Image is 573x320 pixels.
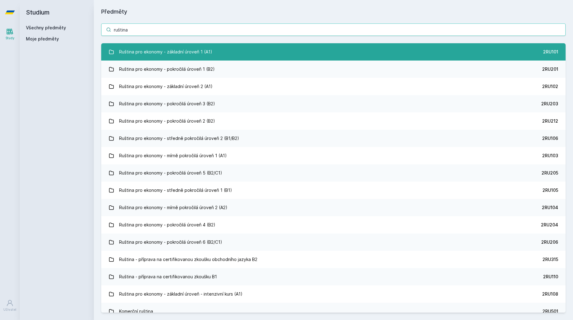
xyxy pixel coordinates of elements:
div: Ruština pro ekonomy - pokročilá úroveň 3 (B2) [119,98,215,110]
a: Ruština pro ekonomy - pokročilá úroveň 4 (B2) 2RU204 [101,216,566,234]
div: 2RU315 [542,256,558,263]
a: Ruština pro ekonomy - mírně pokročilá úroveň 1 (A1) 2RU103 [101,147,566,164]
div: Ruština pro ekonomy - pokročilá úroveň 2 (B2) [119,115,215,127]
a: Ruština - příprava na certifikovanou zkoušku obchodního jazyka B2 2RU315 [101,251,566,268]
div: 2RU101 [543,49,558,55]
a: Ruština pro ekonomy - středně pokročilá úroveň 2 (B1/B2) 2RU106 [101,130,566,147]
div: Ruština pro ekonomy - základní úroveň - intenzivní kurs (A1) [119,288,243,300]
div: Uživatel [3,307,16,312]
div: 2RU206 [541,239,558,245]
div: 2RU103 [542,153,558,159]
div: Ruština pro ekonomy - pokročilá úroveň 6 (B2/C1) [119,236,222,248]
div: Study [6,36,15,40]
input: Název nebo ident předmětu… [101,23,566,36]
a: Ruština pro ekonomy - pokročilá úroveň 3 (B2) 2RU203 [101,95,566,112]
div: 2RU108 [542,291,558,297]
div: Ruština - příprava na certifikovanou zkoušku B1 [119,271,217,283]
div: 2RU106 [542,135,558,141]
div: Ruština pro ekonomy - mírně pokročilá úroveň 2 (A2) [119,201,227,214]
a: Ruština - příprava na certifikovanou zkoušku B1 2RU110 [101,268,566,285]
div: Ruština pro ekonomy - pokročilá úroveň 5 (B2/C1) [119,167,222,179]
div: 2RU110 [543,274,558,280]
div: 2RU204 [541,222,558,228]
div: 2RU501 [542,308,558,314]
div: 2RU105 [542,187,558,193]
div: Ruština pro ekonomy - pokročilá úroveň 1 (B2) [119,63,215,75]
div: Ruština pro ekonomy - středně pokročilá úroveň 1 (B1) [119,184,232,196]
a: Ruština pro ekonomy - pokročilá úroveň 6 (B2/C1) 2RU206 [101,234,566,251]
div: 2RU205 [542,170,558,176]
div: 2RU212 [542,118,558,124]
a: Ruština pro ekonomy - pokročilá úroveň 2 (B2) 2RU212 [101,112,566,130]
div: Ruština - příprava na certifikovanou zkoušku obchodního jazyka B2 [119,253,257,266]
h1: Předměty [101,7,566,16]
a: Všechny předměty [26,25,66,30]
div: Ruština pro ekonomy - středně pokročilá úroveň 2 (B1/B2) [119,132,239,145]
a: Uživatel [1,296,19,315]
div: 2RU104 [542,204,558,211]
a: Ruština pro ekonomy - základní úroveň 1 (A1) 2RU101 [101,43,566,61]
a: Ruština pro ekonomy - pokročilá úroveň 5 (B2/C1) 2RU205 [101,164,566,182]
a: Ruština pro ekonomy - mírně pokročilá úroveň 2 (A2) 2RU104 [101,199,566,216]
a: Ruština pro ekonomy - základní úroveň 2 (A1) 2RU102 [101,78,566,95]
div: Ruština pro ekonomy - základní úroveň 2 (A1) [119,80,213,93]
span: Moje předměty [26,36,59,42]
a: Ruština pro ekonomy - pokročilá úroveň 1 (B2) 2RU201 [101,61,566,78]
div: Ruština pro ekonomy - pokročilá úroveň 4 (B2) [119,219,215,231]
div: Ruština pro ekonomy - mírně pokročilá úroveň 1 (A1) [119,149,227,162]
a: Ruština pro ekonomy - středně pokročilá úroveň 1 (B1) 2RU105 [101,182,566,199]
div: 2RU201 [542,66,558,72]
div: Ruština pro ekonomy - základní úroveň 1 (A1) [119,46,212,58]
div: Komerční ruština [119,305,153,318]
a: Komerční ruština 2RU501 [101,303,566,320]
a: Ruština pro ekonomy - základní úroveň - intenzivní kurs (A1) 2RU108 [101,285,566,303]
a: Study [1,25,19,44]
div: 2RU203 [541,101,558,107]
div: 2RU102 [542,83,558,90]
